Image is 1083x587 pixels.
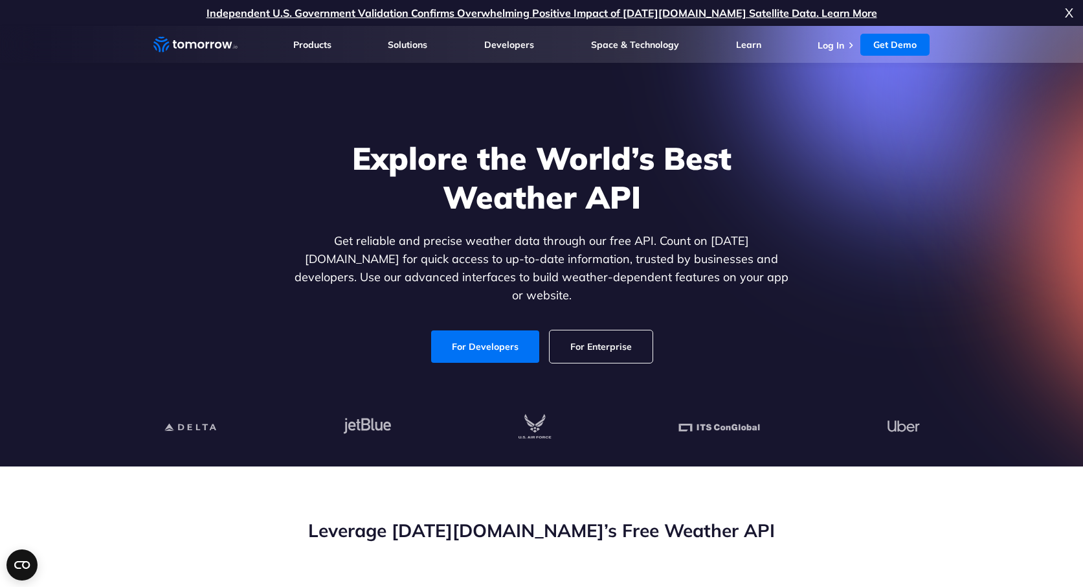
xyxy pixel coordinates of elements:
[292,139,792,216] h1: Explore the World’s Best Weather API
[388,39,427,51] a: Solutions
[153,35,238,54] a: Home link
[153,518,930,543] h2: Leverage [DATE][DOMAIN_NAME]’s Free Weather API
[484,39,534,51] a: Developers
[6,549,38,581] button: Open CMP widget
[736,39,761,51] a: Learn
[293,39,331,51] a: Products
[550,330,653,363] a: For Enterprise
[292,232,792,305] p: Get reliable and precise weather data through our free API. Count on [DATE][DOMAIN_NAME] for quic...
[207,6,877,19] a: Independent U.S. Government Validation Confirms Overwhelming Positive Impact of [DATE][DOMAIN_NAM...
[431,330,539,363] a: For Developers
[591,39,679,51] a: Space & Technology
[818,40,844,51] a: Log In
[860,34,930,56] a: Get Demo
